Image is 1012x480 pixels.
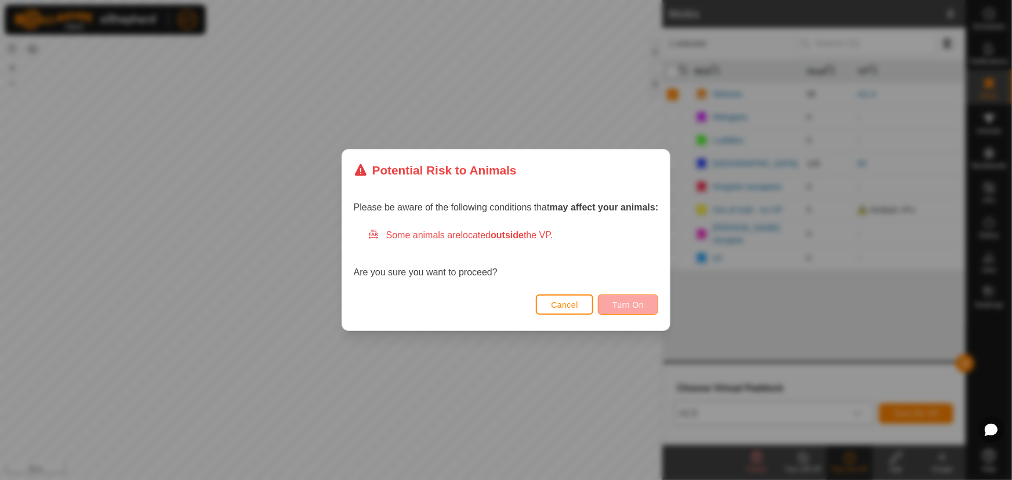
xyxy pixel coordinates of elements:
[368,228,659,242] div: Some animals are
[354,228,659,279] div: Are you sure you want to proceed?
[461,230,553,240] span: located the VP.
[536,294,593,315] button: Cancel
[612,300,644,310] span: Turn On
[550,202,659,212] strong: may affect your animals:
[598,294,658,315] button: Turn On
[354,161,517,179] div: Potential Risk to Animals
[354,202,659,212] span: Please be aware of the following conditions that
[551,300,578,310] span: Cancel
[491,230,524,240] strong: outside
